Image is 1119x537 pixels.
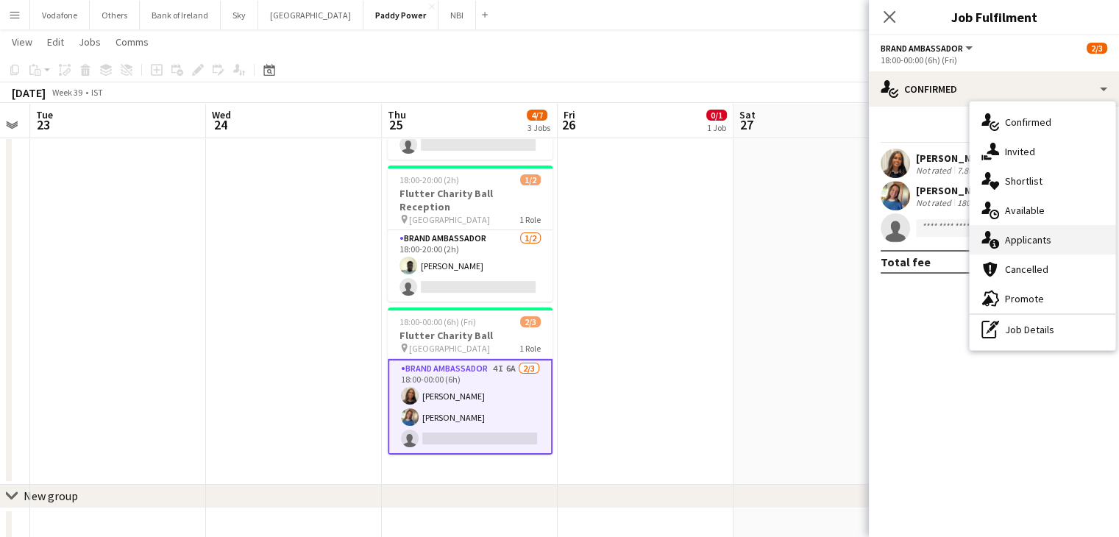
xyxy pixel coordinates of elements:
[34,116,53,133] span: 23
[527,110,547,121] span: 4/7
[49,87,85,98] span: Week 39
[519,343,541,354] span: 1 Role
[881,43,963,54] span: Brand Ambassador
[388,108,406,121] span: Thu
[916,165,954,176] div: Not rated
[1087,43,1107,54] span: 2/3
[221,1,258,29] button: Sky
[954,165,983,176] div: 7.8km
[970,107,1115,137] div: Confirmed
[41,32,70,51] a: Edit
[520,316,541,327] span: 2/3
[970,166,1115,196] div: Shortlist
[970,284,1115,313] div: Promote
[881,43,975,54] button: Brand Ambassador
[916,152,994,165] div: [PERSON_NAME]
[399,174,459,185] span: 18:00-20:00 (2h)
[739,108,756,121] span: Sat
[916,184,994,197] div: [PERSON_NAME]
[409,214,490,225] span: [GEOGRAPHIC_DATA]
[30,1,90,29] button: Vodafone
[564,108,575,121] span: Fri
[527,122,550,133] div: 3 Jobs
[520,174,541,185] span: 1/2
[388,166,553,302] app-job-card: 18:00-20:00 (2h)1/2Flutter Charity Ball Reception [GEOGRAPHIC_DATA]1 RoleBrand Ambassador1/218:00...
[409,343,490,354] span: [GEOGRAPHIC_DATA]
[388,329,553,342] h3: Flutter Charity Ball
[6,32,38,51] a: View
[388,307,553,455] app-job-card: 18:00-00:00 (6h) (Fri)2/3Flutter Charity Ball [GEOGRAPHIC_DATA]1 RoleBrand Ambassador4I6A2/318:00...
[881,255,931,269] div: Total fee
[737,116,756,133] span: 27
[869,7,1119,26] h3: Job Fulfilment
[388,359,553,455] app-card-role: Brand Ambassador4I6A2/318:00-00:00 (6h)[PERSON_NAME][PERSON_NAME]
[110,32,154,51] a: Comms
[212,108,231,121] span: Wed
[561,116,575,133] span: 26
[47,35,64,49] span: Edit
[881,54,1107,65] div: 18:00-00:00 (6h) (Fri)
[91,87,103,98] div: IST
[36,108,53,121] span: Tue
[954,197,992,208] div: 180.9km
[90,1,140,29] button: Others
[386,116,406,133] span: 25
[399,316,476,327] span: 18:00-00:00 (6h) (Fri)
[970,255,1115,284] div: Cancelled
[438,1,476,29] button: NBI
[79,35,101,49] span: Jobs
[388,187,553,213] h3: Flutter Charity Ball Reception
[116,35,149,49] span: Comms
[916,197,954,208] div: Not rated
[12,85,46,100] div: [DATE]
[12,35,32,49] span: View
[258,1,363,29] button: [GEOGRAPHIC_DATA]
[869,71,1119,107] div: Confirmed
[706,110,727,121] span: 0/1
[970,196,1115,225] div: Available
[970,137,1115,166] div: Invited
[707,122,726,133] div: 1 Job
[970,225,1115,255] div: Applicants
[363,1,438,29] button: Paddy Power
[970,315,1115,344] div: Job Details
[210,116,231,133] span: 24
[73,32,107,51] a: Jobs
[519,214,541,225] span: 1 Role
[140,1,221,29] button: Bank of Ireland
[24,488,78,503] div: New group
[388,230,553,302] app-card-role: Brand Ambassador1/218:00-20:00 (2h)[PERSON_NAME]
